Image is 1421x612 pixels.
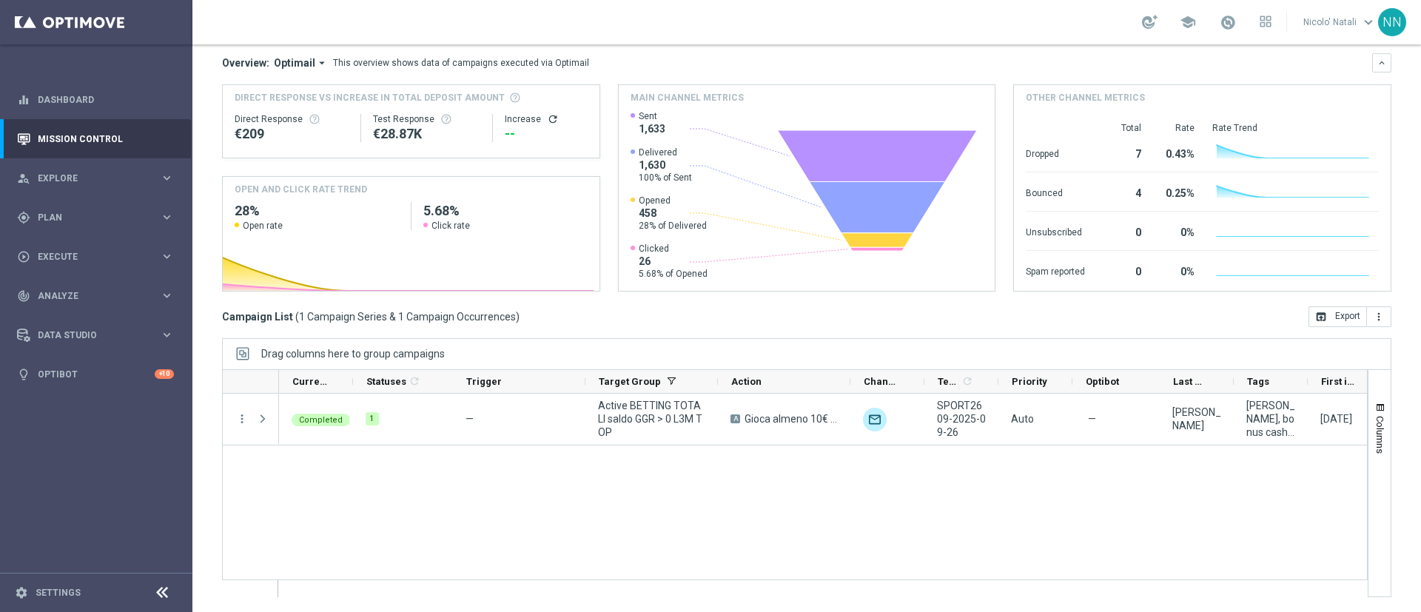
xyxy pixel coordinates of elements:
[299,415,343,425] span: Completed
[36,588,81,597] a: Settings
[1026,141,1085,164] div: Dropped
[295,310,299,323] span: (
[38,331,160,340] span: Data Studio
[160,289,174,303] i: keyboard_arrow_right
[38,213,160,222] span: Plan
[1103,180,1141,204] div: 4
[16,369,175,380] button: lightbulb Optibot +10
[366,412,379,426] div: 1
[1320,412,1352,426] div: 26 Sep 2025, Friday
[1088,412,1096,426] span: —
[299,310,516,323] span: 1 Campaign Series & 1 Campaign Occurrences
[235,125,349,143] div: €209
[16,251,175,263] button: play_circle_outline Execute keyboard_arrow_right
[639,122,665,135] span: 1,633
[38,174,160,183] span: Explore
[406,373,420,389] span: Calculate column
[1172,406,1221,432] div: Lorenzo Carlevale
[235,202,399,220] h2: 28%
[1086,376,1119,387] span: Optibot
[1372,53,1391,73] button: keyboard_arrow_down
[373,125,480,143] div: €28,871
[17,329,160,342] div: Data Studio
[333,56,589,70] div: This overview shows data of campaigns executed via Optimail
[222,310,520,323] h3: Campaign List
[639,220,707,232] span: 28% of Delivered
[16,94,175,106] button: equalizer Dashboard
[160,171,174,185] i: keyboard_arrow_right
[17,250,30,263] i: play_circle_outline
[466,376,502,387] span: Trigger
[864,376,899,387] span: Channel
[863,408,887,431] img: Optimail
[235,412,249,426] i: more_vert
[222,56,269,70] h3: Overview:
[959,373,973,389] span: Calculate column
[1246,399,1295,439] span: cb perso, bonus cash, betting, talent + expert, upselling
[1011,413,1034,425] span: Auto
[505,125,587,143] div: --
[639,110,665,122] span: Sent
[639,195,707,206] span: Opened
[17,354,174,394] div: Optibot
[1309,306,1367,327] button: open_in_browser Export
[1159,180,1195,204] div: 0.25%
[639,172,692,184] span: 100% of Sent
[1180,14,1196,30] span: school
[160,210,174,224] i: keyboard_arrow_right
[938,376,959,387] span: Templates
[155,369,174,379] div: +10
[17,250,160,263] div: Execute
[38,80,174,119] a: Dashboard
[17,172,30,185] i: person_search
[505,113,587,125] div: Increase
[235,183,367,196] h4: OPEN AND CLICK RATE TREND
[466,413,474,425] span: —
[1247,376,1269,387] span: Tags
[730,414,740,423] span: A
[17,119,174,158] div: Mission Control
[17,289,160,303] div: Analyze
[937,399,986,439] span: SPORT2609-2025-09-26
[1321,376,1357,387] span: First in Range
[1103,219,1141,243] div: 0
[16,172,175,184] button: person_search Explore keyboard_arrow_right
[1173,376,1209,387] span: Last Modified By
[38,354,155,394] a: Optibot
[1159,258,1195,282] div: 0%
[516,310,520,323] span: )
[547,113,559,125] button: refresh
[16,329,175,341] button: Data Studio keyboard_arrow_right
[17,93,30,107] i: equalizer
[17,172,160,185] div: Explore
[16,133,175,145] button: Mission Control
[731,376,762,387] span: Action
[38,292,160,300] span: Analyze
[745,412,838,426] span: Gioca almeno 10€ quota e legatura 4 per cb perso 20% fino a 20€ quota e legatura 4
[17,80,174,119] div: Dashboard
[292,376,328,387] span: Current Status
[269,56,333,70] button: Optimail arrow_drop_down
[1012,376,1047,387] span: Priority
[961,375,973,387] i: refresh
[1159,219,1195,243] div: 0%
[1367,306,1391,327] button: more_vert
[1377,58,1387,68] i: keyboard_arrow_down
[639,255,708,268] span: 26
[261,348,445,360] div: Row Groups
[292,412,350,426] colored-tag: Completed
[1315,311,1327,323] i: open_in_browser
[1374,416,1386,454] span: Columns
[17,368,30,381] i: lightbulb
[235,91,505,104] span: Direct Response VS Increase In Total Deposit Amount
[373,113,480,125] div: Test Response
[409,375,420,387] i: refresh
[423,202,588,220] h2: 5.68%
[261,348,445,360] span: Drag columns here to group campaigns
[1378,8,1406,36] div: NN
